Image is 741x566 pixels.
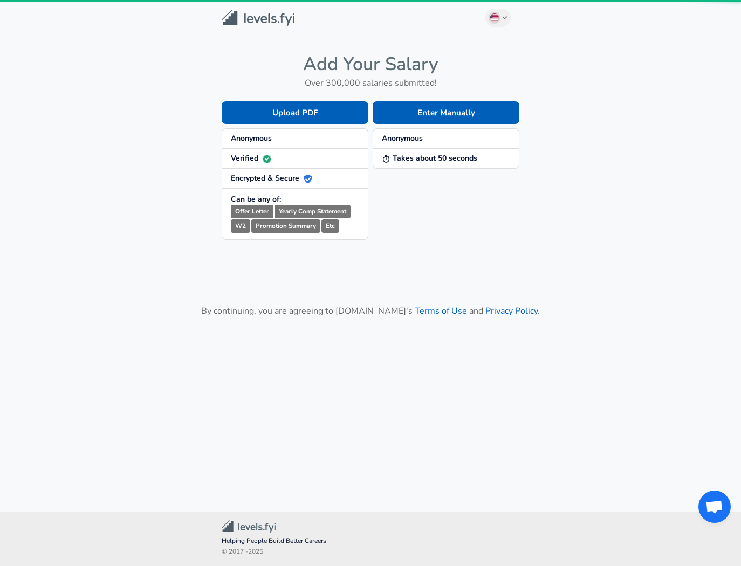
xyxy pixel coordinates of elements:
[231,133,272,143] strong: Anonymous
[222,547,519,557] span: © 2017 - 2025
[321,219,339,233] small: Etc
[490,13,499,22] img: English (US)
[222,101,368,124] button: Upload PDF
[222,536,519,547] span: Helping People Build Better Careers
[485,305,538,317] a: Privacy Policy
[222,520,276,533] img: Levels.fyi Community
[231,205,273,218] small: Offer Letter
[222,75,519,91] h6: Over 300,000 salaries submitted!
[275,205,351,218] small: Yearly Comp Statement
[373,101,519,124] button: Enter Manually
[231,194,281,204] strong: Can be any of:
[415,305,467,317] a: Terms of Use
[231,153,271,163] strong: Verified
[251,219,320,233] small: Promotion Summary
[231,173,312,183] strong: Encrypted & Secure
[231,219,250,233] small: W2
[485,9,511,27] button: English (US)
[382,133,423,143] strong: Anonymous
[222,53,519,75] h4: Add Your Salary
[382,153,477,163] strong: Takes about 50 seconds
[222,10,294,26] img: Levels.fyi
[698,491,731,523] div: Open chat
